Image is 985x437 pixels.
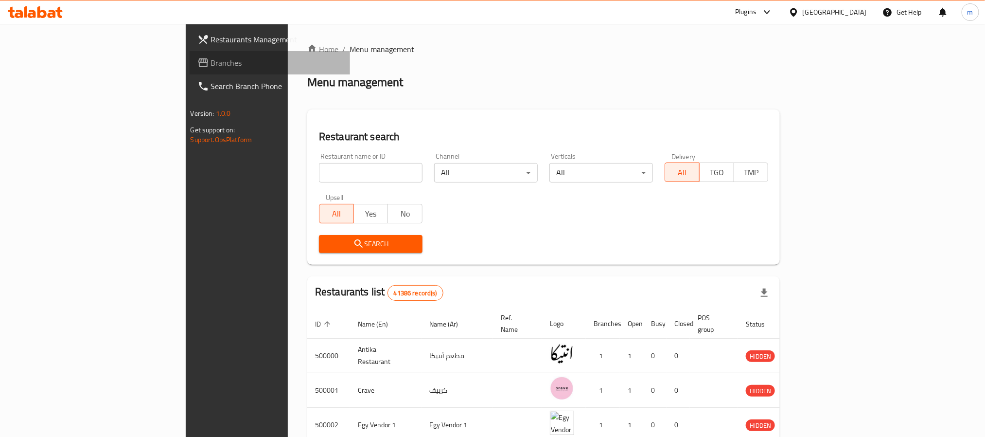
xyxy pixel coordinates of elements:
nav: breadcrumb [307,43,780,55]
h2: Menu management [307,74,403,90]
button: TMP [734,163,769,182]
a: Search Branch Phone [190,74,350,98]
span: Restaurants Management [211,34,342,45]
button: TGO [699,163,734,182]
td: 0 [643,373,667,408]
span: TMP [738,165,765,180]
span: No [392,207,419,221]
th: Closed [667,309,690,339]
th: Open [620,309,643,339]
button: All [319,204,354,223]
td: Crave [350,373,422,408]
td: 1 [586,339,620,373]
span: Name (Ar) [429,318,471,330]
div: [GEOGRAPHIC_DATA] [803,7,867,18]
div: Plugins [735,6,756,18]
span: All [323,207,350,221]
a: Restaurants Management [190,28,350,51]
span: Search Branch Phone [211,80,342,92]
h2: Restaurants list [315,285,443,301]
td: 1 [620,339,643,373]
th: Logo [542,309,586,339]
a: Branches [190,51,350,74]
span: Branches [211,57,342,69]
span: Yes [358,207,385,221]
span: HIDDEN [746,351,775,362]
div: Export file [753,281,776,305]
div: HIDDEN [746,419,775,431]
span: 1.0.0 [216,107,231,120]
span: HIDDEN [746,420,775,431]
td: Antika Restaurant [350,339,422,373]
td: 0 [643,339,667,373]
td: 0 [667,339,690,373]
span: Status [746,318,777,330]
div: All [549,163,653,182]
span: HIDDEN [746,385,775,397]
span: Menu management [350,43,414,55]
label: Delivery [671,153,696,160]
th: Busy [643,309,667,339]
span: Search [327,238,415,250]
span: TGO [704,165,730,180]
span: Ref. Name [501,312,530,335]
a: Support.OpsPlatform [191,133,252,146]
img: Crave [550,376,574,401]
div: Total records count [387,285,443,301]
button: Yes [353,204,388,223]
button: Search [319,235,422,253]
td: مطعم أنتيكا [422,339,493,373]
td: 1 [586,373,620,408]
h2: Restaurant search [319,129,768,144]
td: 1 [620,373,643,408]
img: Antika Restaurant [550,342,574,366]
span: m [967,7,973,18]
span: 41386 record(s) [388,289,443,298]
span: Get support on: [191,124,235,136]
button: All [665,163,700,182]
span: POS group [698,312,726,335]
td: كرييف [422,373,493,408]
div: HIDDEN [746,350,775,362]
button: No [387,204,422,223]
div: All [434,163,538,182]
img: Egy Vendor 1 [550,411,574,435]
span: All [669,165,696,180]
span: Version: [191,107,214,120]
span: ID [315,318,334,330]
input: Search for restaurant name or ID.. [319,163,422,182]
label: Upsell [326,194,344,201]
td: 0 [667,373,690,408]
span: Name (En) [358,318,401,330]
th: Branches [586,309,620,339]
